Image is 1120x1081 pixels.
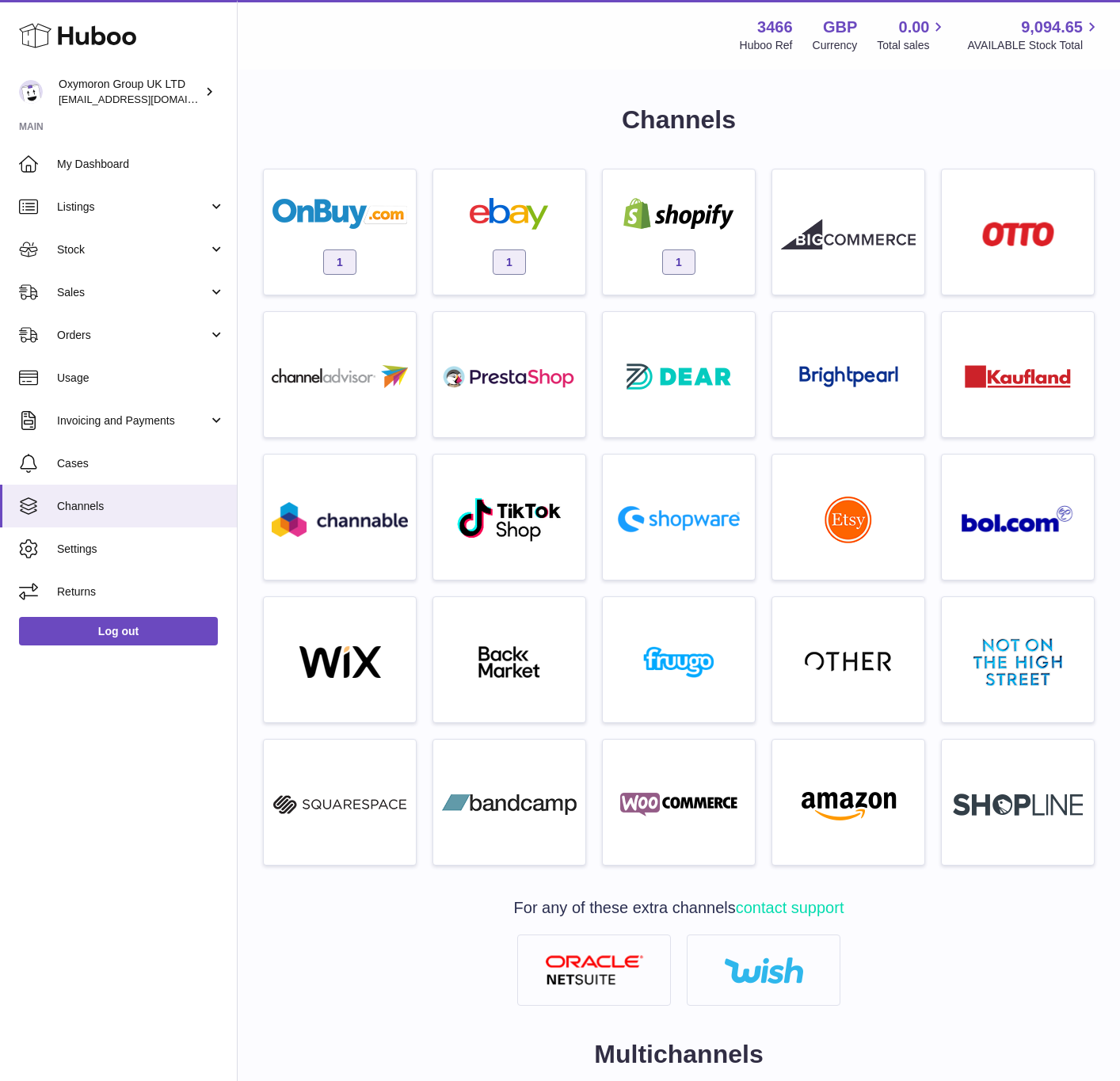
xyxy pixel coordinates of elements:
[57,499,225,514] span: Channels
[950,177,1086,287] a: roseta-otto
[272,748,408,857] a: squarespace
[611,462,747,572] a: roseta-shopware
[781,789,916,820] img: amazon
[19,617,218,645] a: Log out
[950,748,1086,857] a: roseta-shopline
[611,198,746,230] img: shopify
[967,38,1101,53] span: AVAILABLE Stock Total
[823,17,857,38] strong: GBP
[59,77,201,107] div: Oxymoron Group UK LTD
[272,177,408,287] a: onbuy 1
[799,366,898,388] img: roseta-brightpearl
[740,38,793,53] div: Huboo Ref
[780,462,916,572] a: roseta-etsy
[441,320,577,429] a: roseta-prestashop
[611,605,747,714] a: fruugo
[545,955,644,986] img: netsuite
[441,605,577,714] a: backmarket
[611,646,746,678] img: fruugo
[57,157,225,172] span: My Dashboard
[57,371,225,386] span: Usage
[962,505,1074,533] img: roseta-bol
[323,249,356,275] span: 1
[805,650,892,674] img: other
[781,219,916,250] img: roseta-bigcommerce
[57,413,208,428] span: Invoicing and Payments
[973,638,1062,686] img: notonthehighstreet
[611,500,746,539] img: roseta-shopware
[272,198,407,230] img: onbuy
[967,17,1101,53] a: 9,094.65 AVAILABLE Stock Total
[780,748,916,857] a: amazon
[514,899,844,916] span: For any of these extra channels
[441,748,577,857] a: bandcamp
[442,198,577,230] img: ebay
[611,320,747,429] a: roseta-dear
[611,748,747,857] a: woocommerce
[662,249,695,275] span: 1
[622,359,736,394] img: roseta-dear
[950,320,1086,429] a: roseta-kaufland
[877,38,947,53] span: Total sales
[441,177,577,287] a: ebay 1
[57,584,225,599] span: Returns
[982,222,1054,246] img: roseta-otto
[272,462,408,572] a: roseta-channable
[57,200,208,215] span: Listings
[57,328,208,343] span: Orders
[493,249,526,275] span: 1
[757,17,793,38] strong: 3466
[724,957,803,984] img: wish
[272,605,408,714] a: wix
[813,38,858,53] div: Currency
[965,365,1071,388] img: roseta-kaufland
[953,794,1083,816] img: roseta-shopline
[57,242,208,257] span: Stock
[272,789,407,820] img: squarespace
[57,285,208,300] span: Sales
[825,496,872,543] img: roseta-etsy
[611,177,747,287] a: shopify 1
[272,320,408,429] a: roseta-channel-advisor
[1021,17,1083,38] span: 9,094.65
[442,361,577,393] img: roseta-prestashop
[736,899,844,916] a: contact support
[442,789,577,820] img: bandcamp
[272,502,408,537] img: roseta-channable
[272,365,408,388] img: roseta-channel-advisor
[19,80,43,104] img: internalAdmin-3466@internal.huboo.com
[780,177,916,287] a: roseta-bigcommerce
[611,789,746,820] img: woocommerce
[263,103,1095,137] h1: Channels
[877,17,947,53] a: 0.00 Total sales
[57,456,225,471] span: Cases
[441,462,577,572] a: roseta-tiktokshop
[950,462,1086,572] a: roseta-bol
[59,93,233,105] span: [EMAIL_ADDRESS][DOMAIN_NAME]
[950,605,1086,714] a: notonthehighstreet
[57,542,225,557] span: Settings
[456,497,563,542] img: roseta-tiktokshop
[780,320,916,429] a: roseta-brightpearl
[263,1037,1095,1071] h2: Multichannels
[442,646,577,678] img: backmarket
[272,646,407,678] img: wix
[899,17,930,38] span: 0.00
[780,605,916,714] a: other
